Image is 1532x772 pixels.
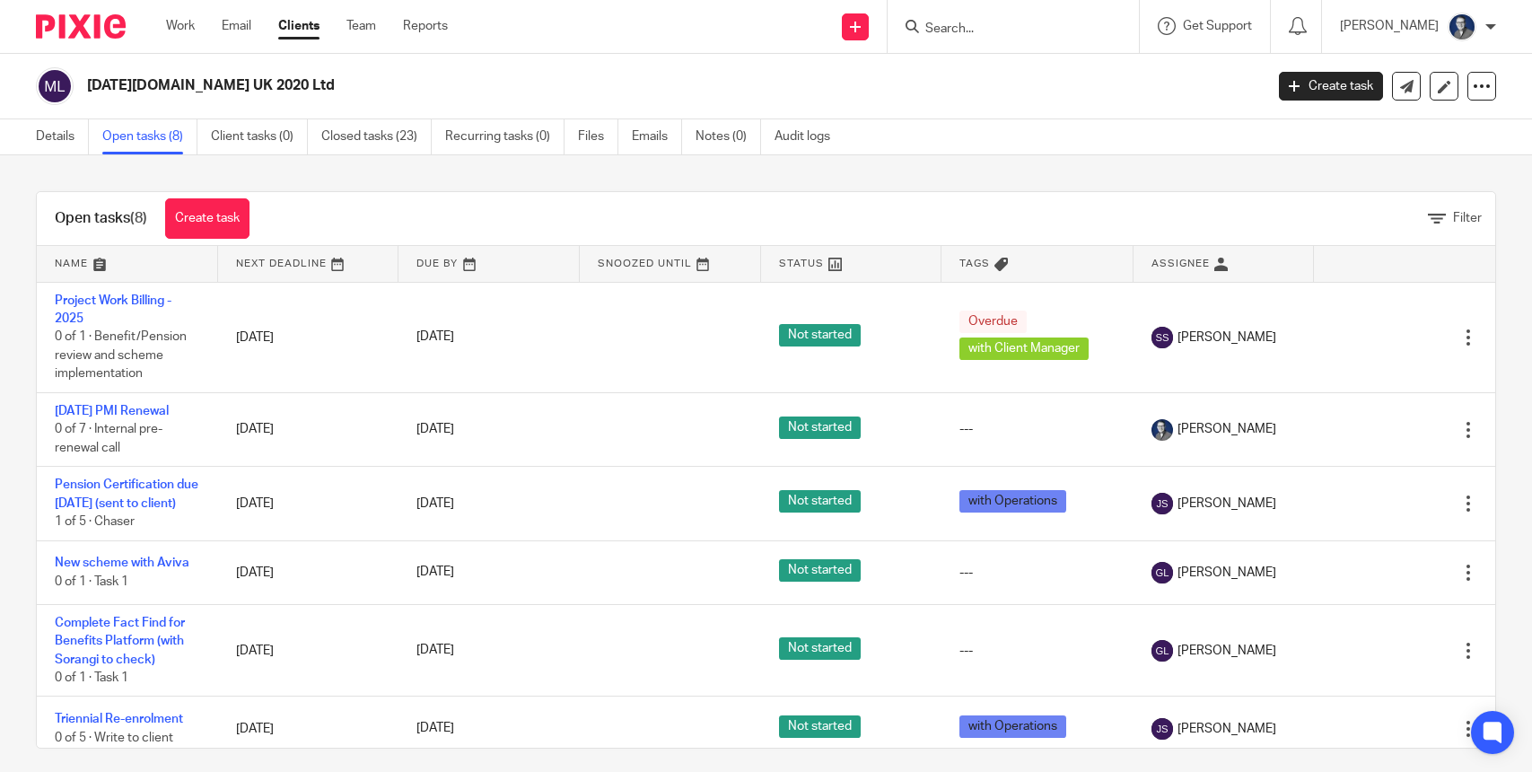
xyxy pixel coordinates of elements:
img: Paul%20corporate%20headshot.jpg [1448,13,1476,41]
a: Team [346,17,376,35]
span: [DATE] [416,645,454,657]
h1: Open tasks [55,209,147,228]
img: svg%3E [1151,562,1173,583]
span: Not started [779,559,861,582]
a: Project Work Billing - 2025 [55,294,171,325]
a: Audit logs [775,119,844,154]
img: svg%3E [1151,327,1173,348]
span: Status [779,259,824,268]
a: Emails [632,119,682,154]
span: with Operations [959,490,1066,513]
td: [DATE] [218,540,399,604]
a: [DATE] PMI Renewal [55,405,169,417]
span: [DATE] [416,723,454,735]
span: (8) [130,211,147,225]
a: Work [166,17,195,35]
span: [PERSON_NAME] [1177,329,1276,347]
img: svg%3E [1151,640,1173,662]
img: svg%3E [1151,718,1173,740]
a: Files [578,119,618,154]
span: [PERSON_NAME] [1177,720,1276,738]
span: 0 of 1 · Task 1 [55,575,128,588]
span: Get Support [1183,20,1252,32]
a: Create task [165,198,249,239]
span: Snoozed Until [598,259,692,268]
span: Filter [1453,212,1482,224]
a: Recurring tasks (0) [445,119,565,154]
img: Paul%20corporate%20headshot.jpg [1151,419,1173,441]
img: svg%3E [1151,493,1173,514]
span: [DATE] [416,331,454,344]
div: --- [959,564,1115,582]
span: 0 of 5 · Write to client [55,732,173,744]
img: svg%3E [36,67,74,105]
a: Complete Fact Find for Benefits Platform (with Sorangi to check) [55,617,185,666]
span: with Client Manager [959,338,1089,360]
td: [DATE] [218,604,399,697]
a: Triennial Re-enrolment [55,713,183,725]
span: Not started [779,637,861,660]
div: --- [959,420,1115,438]
p: [PERSON_NAME] [1340,17,1439,35]
span: Tags [959,259,990,268]
a: Open tasks (8) [102,119,197,154]
span: Not started [779,417,861,439]
span: [PERSON_NAME] [1177,564,1276,582]
td: [DATE] [218,467,399,540]
input: Search [924,22,1085,38]
span: with Operations [959,715,1066,738]
a: New scheme with Aviva [55,557,189,569]
td: [DATE] [218,697,399,760]
a: Reports [403,17,448,35]
span: Not started [779,324,861,347]
span: [PERSON_NAME] [1177,420,1276,438]
a: Email [222,17,251,35]
td: [DATE] [218,282,399,392]
span: [DATE] [416,566,454,579]
a: Clients [278,17,320,35]
span: 1 of 5 · Chaser [55,515,135,528]
a: Pension Certification due [DATE] (sent to client) [55,478,198,509]
a: Create task [1279,72,1383,101]
span: Not started [779,490,861,513]
span: [DATE] [416,424,454,436]
a: Client tasks (0) [211,119,308,154]
span: Overdue [959,311,1027,333]
a: Closed tasks (23) [321,119,432,154]
span: [PERSON_NAME] [1177,495,1276,513]
h2: [DATE][DOMAIN_NAME] UK 2020 Ltd [87,76,1019,95]
span: [DATE] [416,497,454,510]
div: --- [959,642,1115,660]
td: [DATE] [218,392,399,466]
span: [PERSON_NAME] [1177,642,1276,660]
a: Notes (0) [696,119,761,154]
span: 0 of 7 · Internal pre-renewal call [55,423,162,454]
a: Details [36,119,89,154]
span: 0 of 1 · Benefit/Pension review and scheme implementation [55,330,187,380]
span: 0 of 1 · Task 1 [55,671,128,684]
span: Not started [779,715,861,738]
img: Pixie [36,14,126,39]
